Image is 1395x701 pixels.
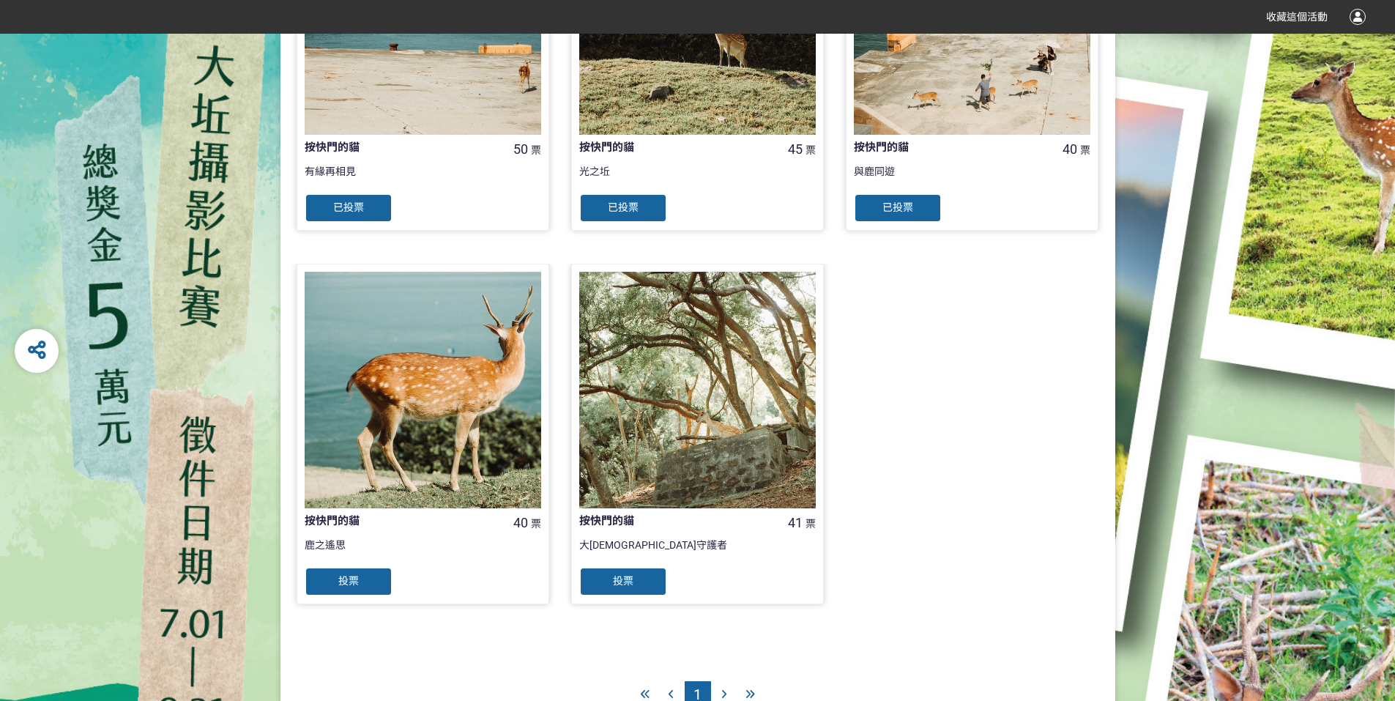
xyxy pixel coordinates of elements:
[788,515,803,530] span: 41
[1063,141,1077,157] span: 40
[531,144,541,156] span: 票
[579,164,816,193] div: 光之坵
[579,513,768,530] div: 按快門的貓
[513,515,528,530] span: 40
[579,139,768,156] div: 按快門的貓
[608,201,639,213] span: 已投票
[513,141,528,157] span: 50
[579,538,816,567] div: 大[DEMOGRAPHIC_DATA]守護者
[297,264,549,604] a: 按快門的貓40票鹿之遙思投票
[882,201,913,213] span: 已投票
[305,513,494,530] div: 按快門的貓
[1266,11,1328,23] span: 收藏這個活動
[1080,144,1090,156] span: 票
[571,264,824,604] a: 按快門的貓41票大[DEMOGRAPHIC_DATA]守護者投票
[333,201,364,213] span: 已投票
[305,164,541,193] div: 有緣再相見
[788,141,803,157] span: 45
[854,164,1090,193] div: 與鹿同遊
[338,575,359,587] span: 投票
[305,538,541,567] div: 鹿之遙思
[613,575,633,587] span: 投票
[305,139,494,156] div: 按快門的貓
[854,139,1043,156] div: 按快門的貓
[806,518,816,530] span: 票
[806,144,816,156] span: 票
[531,518,541,530] span: 票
